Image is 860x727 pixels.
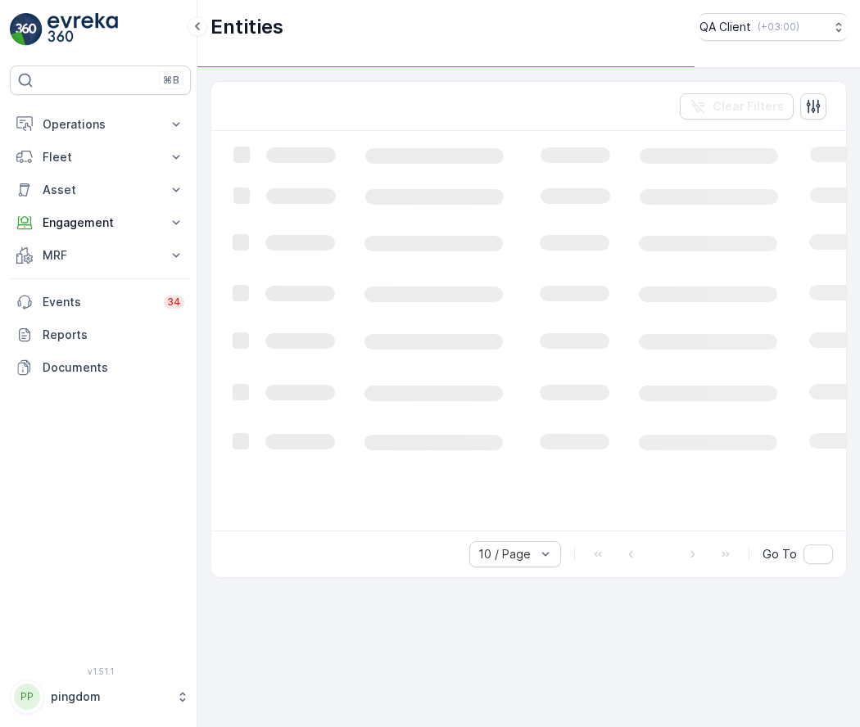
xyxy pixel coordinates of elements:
[763,546,797,562] span: Go To
[10,206,191,239] button: Engagement
[43,116,158,133] p: Operations
[210,14,283,40] p: Entities
[10,351,191,384] a: Documents
[14,684,40,710] div: PP
[167,296,181,309] p: 34
[10,141,191,174] button: Fleet
[10,13,43,46] img: logo
[699,19,751,35] p: QA Client
[699,13,847,41] button: QA Client(+03:00)
[51,689,168,705] p: pingdom
[10,174,191,206] button: Asset
[758,20,799,34] p: ( +03:00 )
[10,680,191,714] button: PPpingdom
[43,359,184,376] p: Documents
[680,93,794,120] button: Clear Filters
[43,214,158,231] p: Engagement
[10,239,191,272] button: MRF
[43,149,158,165] p: Fleet
[43,294,154,310] p: Events
[43,327,184,343] p: Reports
[10,286,191,318] a: Events34
[163,74,179,87] p: ⌘B
[43,247,158,264] p: MRF
[43,182,158,198] p: Asset
[10,666,191,676] span: v 1.51.1
[48,13,118,46] img: logo_light-DOdMpM7g.png
[713,98,784,115] p: Clear Filters
[10,318,191,351] a: Reports
[10,108,191,141] button: Operations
